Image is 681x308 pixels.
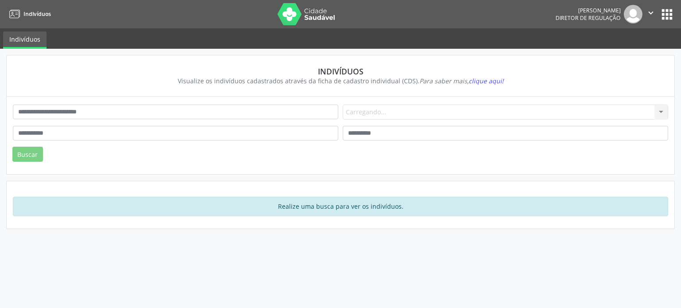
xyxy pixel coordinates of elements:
[3,31,47,49] a: Indivíduos
[19,76,662,86] div: Visualize os indivíduos cadastrados através da ficha de cadastro individual (CDS).
[642,5,659,23] button: 
[12,147,43,162] button: Buscar
[13,197,668,216] div: Realize uma busca para ver os indivíduos.
[659,7,675,22] button: apps
[556,7,621,14] div: [PERSON_NAME]
[6,7,51,21] a: Indivíduos
[624,5,642,23] img: img
[419,77,504,85] i: Para saber mais,
[646,8,656,18] i: 
[556,14,621,22] span: Diretor de regulação
[469,77,504,85] span: clique aqui!
[19,66,662,76] div: Indivíduos
[23,10,51,18] span: Indivíduos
